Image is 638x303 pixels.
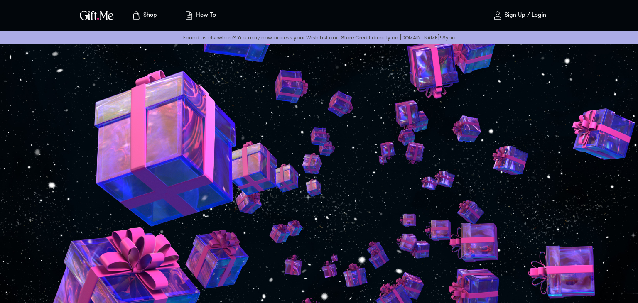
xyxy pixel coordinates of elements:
[184,10,194,20] img: how-to.svg
[141,12,157,19] p: Shop
[121,2,167,29] button: Store page
[503,12,546,19] p: Sign Up / Login
[7,34,631,41] p: Found us elsewhere? You may now access your Wish List and Store Credit directly on [DOMAIN_NAME]!
[478,2,561,29] button: Sign Up / Login
[442,34,455,41] a: Sync
[177,2,223,29] button: How To
[194,12,216,19] p: How To
[78,9,115,21] img: GiftMe Logo
[77,10,116,20] button: GiftMe Logo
